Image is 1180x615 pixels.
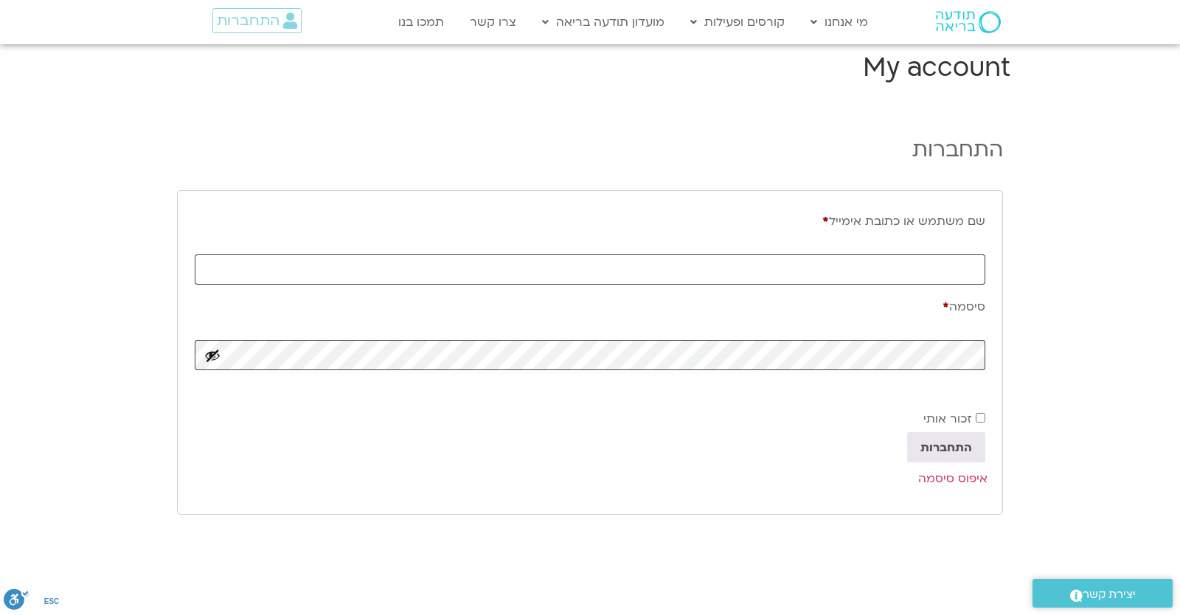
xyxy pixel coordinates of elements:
[918,470,988,487] a: איפוס סיסמה
[535,8,672,36] a: מועדון תודעה בריאה
[976,413,985,423] input: זכור אותי
[803,8,875,36] a: מי אנחנו
[1083,585,1136,605] span: יצירת קשר
[936,11,1001,33] img: תודעה בריאה
[923,411,972,427] span: זכור אותי
[212,8,302,33] a: התחברות
[391,8,451,36] a: תמכו בנו
[170,50,1010,86] h1: My account
[1032,579,1173,608] a: יצירת קשר
[177,136,1003,164] h2: התחברות
[683,8,792,36] a: קורסים ופעילות
[217,13,280,29] span: התחברות
[195,208,985,234] label: שם משתמש או כתובת אימייל
[204,347,221,364] button: להציג סיסמה
[195,293,985,320] label: סיסמה
[462,8,524,36] a: צרו קשר
[907,432,985,462] button: התחברות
